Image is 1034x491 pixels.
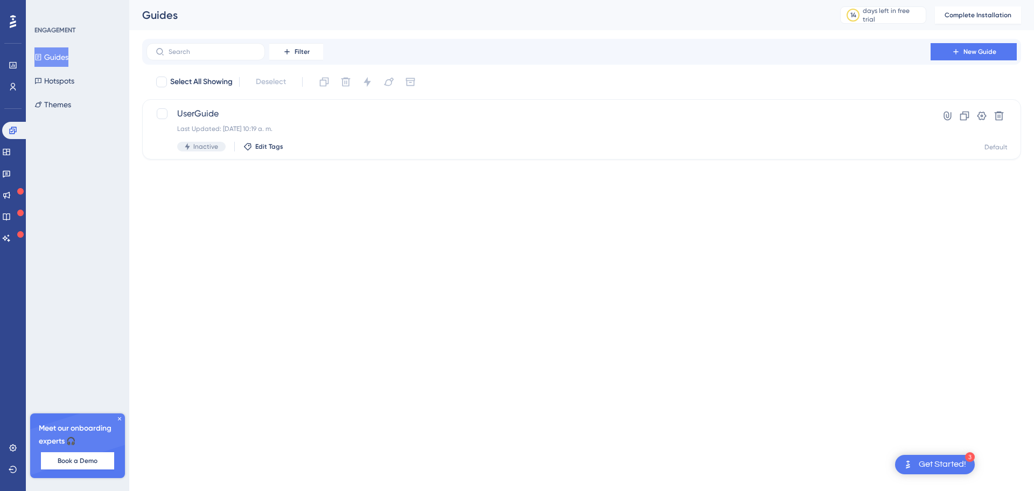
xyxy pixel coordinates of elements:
[256,75,286,88] span: Deselect
[984,143,1008,151] div: Default
[193,142,218,151] span: Inactive
[243,142,283,151] button: Edit Tags
[255,142,283,151] span: Edit Tags
[963,47,996,56] span: New Guide
[895,455,975,474] div: Open Get Started! checklist, remaining modules: 3
[919,459,966,471] div: Get Started!
[931,43,1017,60] button: New Guide
[169,48,256,56] input: Search
[177,125,900,133] div: Last Updated: [DATE] 10:19 a. m.
[170,75,233,88] span: Select All Showing
[863,6,923,24] div: days left in free trial
[850,11,856,19] div: 14
[142,8,813,23] div: Guides
[965,452,975,462] div: 3
[295,47,310,56] span: Filter
[935,6,1021,24] button: Complete Installation
[246,72,296,92] button: Deselect
[177,107,900,120] span: UserGuide
[902,458,914,471] img: launcher-image-alternative-text
[945,11,1011,19] span: Complete Installation
[269,43,323,60] button: Filter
